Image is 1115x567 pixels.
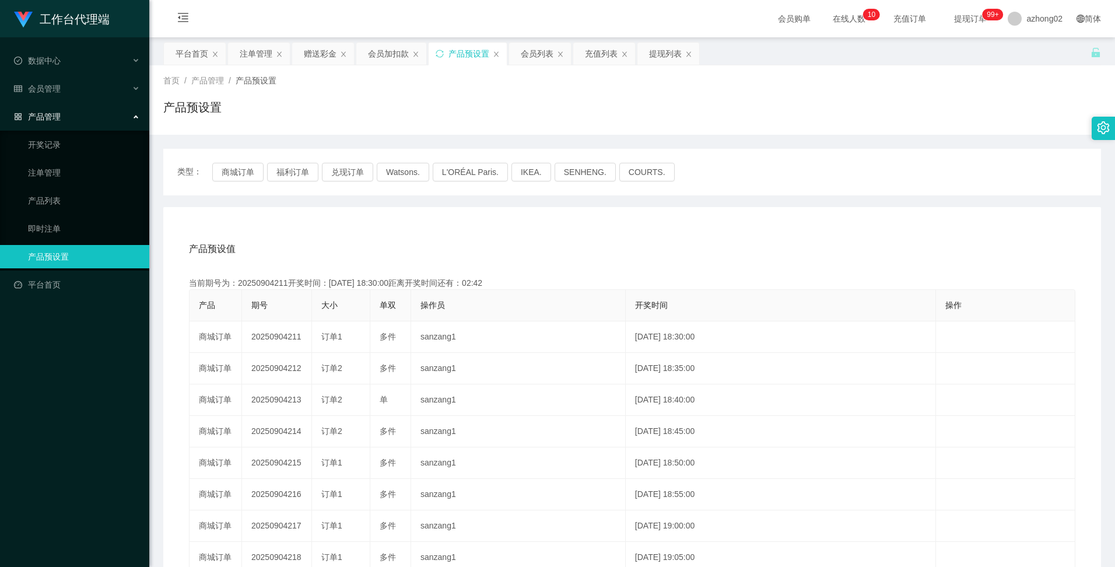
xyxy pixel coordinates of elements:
a: 产品列表 [28,189,140,212]
i: 图标: sync [436,50,444,58]
td: 20250904214 [242,416,312,447]
p: 0 [871,9,875,20]
i: 图标: unlock [1091,47,1101,58]
td: 20250904211 [242,321,312,353]
span: 订单2 [321,395,342,404]
button: Watsons. [377,163,429,181]
span: 多件 [380,363,396,373]
span: 产品 [199,300,215,310]
td: [DATE] 19:00:00 [626,510,936,542]
span: 大小 [321,300,338,310]
i: 图标: close [493,51,500,58]
span: 单 [380,395,388,404]
i: 图标: appstore-o [14,113,22,121]
div: 注单管理 [240,43,272,65]
button: 商城订单 [212,163,264,181]
span: 订单1 [321,552,342,562]
a: 即时注单 [28,217,140,240]
span: 多件 [380,489,396,499]
i: 图标: global [1077,15,1085,23]
span: 操作 [945,300,962,310]
span: 在线人数 [827,15,871,23]
h1: 工作台代理端 [40,1,110,38]
td: sanzang1 [411,416,626,447]
span: 充值订单 [888,15,932,23]
span: 产品预设值 [189,242,236,256]
span: 订单1 [321,332,342,341]
div: 充值列表 [585,43,618,65]
span: 操作员 [420,300,445,310]
img: logo.9652507e.png [14,12,33,28]
button: COURTS. [619,163,675,181]
i: 图标: close [340,51,347,58]
span: 多件 [380,332,396,341]
td: 商城订单 [190,479,242,510]
td: [DATE] 18:45:00 [626,416,936,447]
span: 开奖时间 [635,300,668,310]
i: 图标: check-circle-o [14,57,22,65]
span: 订单2 [321,426,342,436]
span: 多件 [380,552,396,562]
i: 图标: close [557,51,564,58]
span: 单双 [380,300,396,310]
td: 20250904213 [242,384,312,416]
td: 20250904217 [242,510,312,542]
td: sanzang1 [411,321,626,353]
td: 商城订单 [190,416,242,447]
span: 订单1 [321,458,342,467]
td: sanzang1 [411,510,626,542]
i: 图标: menu-fold [163,1,203,38]
td: [DATE] 18:40:00 [626,384,936,416]
div: 平台首页 [176,43,208,65]
a: 工作台代理端 [14,14,110,23]
a: 图标: dashboard平台首页 [14,273,140,296]
div: 赠送彩金 [304,43,336,65]
button: L'ORÉAL Paris. [433,163,508,181]
span: 会员管理 [14,84,61,93]
td: 20250904212 [242,353,312,384]
td: 商城订单 [190,384,242,416]
span: 产品预设置 [236,76,276,85]
td: 商城订单 [190,510,242,542]
a: 产品预设置 [28,245,140,268]
span: 订单2 [321,363,342,373]
a: 注单管理 [28,161,140,184]
a: 开奖记录 [28,133,140,156]
div: 会员列表 [521,43,553,65]
td: sanzang1 [411,479,626,510]
span: 产品管理 [191,76,224,85]
span: 提现订单 [948,15,993,23]
sup: 10 [863,9,880,20]
span: 类型： [177,163,212,181]
div: 产品预设置 [448,43,489,65]
button: 福利订单 [267,163,318,181]
span: / [229,76,231,85]
i: 图标: setting [1097,121,1110,134]
button: SENHENG. [555,163,616,181]
td: sanzang1 [411,384,626,416]
sup: 1072 [982,9,1003,20]
span: 多件 [380,426,396,436]
td: 20250904216 [242,479,312,510]
td: [DATE] 18:50:00 [626,447,936,479]
td: [DATE] 18:55:00 [626,479,936,510]
span: / [184,76,187,85]
span: 订单1 [321,521,342,530]
i: 图标: table [14,85,22,93]
span: 多件 [380,458,396,467]
i: 图标: close [212,51,219,58]
td: 商城订单 [190,353,242,384]
p: 1 [868,9,872,20]
button: IKEA. [511,163,551,181]
h1: 产品预设置 [163,99,222,116]
span: 期号 [251,300,268,310]
span: 首页 [163,76,180,85]
i: 图标: close [276,51,283,58]
td: [DATE] 18:35:00 [626,353,936,384]
div: 当前期号为：20250904211开奖时间：[DATE] 18:30:00距离开奖时间还有：02:42 [189,277,1075,289]
i: 图标: close [412,51,419,58]
i: 图标: close [685,51,692,58]
td: 20250904215 [242,447,312,479]
button: 兑现订单 [322,163,373,181]
div: 提现列表 [649,43,682,65]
